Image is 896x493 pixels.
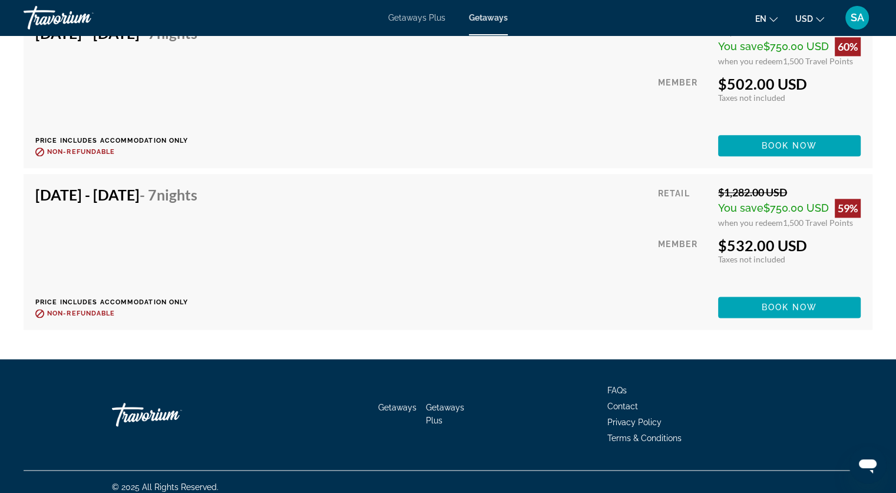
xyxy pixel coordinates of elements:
a: Terms & Conditions [607,433,682,443]
div: 59% [835,199,861,218]
div: Member [658,236,709,288]
span: - 7 [140,186,197,203]
a: Getaways [469,13,508,22]
span: Taxes not included [718,254,785,264]
p: Price includes accommodation only [35,137,206,144]
span: en [755,14,766,24]
a: Getaways [378,403,416,412]
iframe: Кнопка запуска окна обмена сообщениями [849,446,887,484]
span: Non-refundable [47,310,115,317]
a: Getaways Plus [426,403,464,425]
button: Change currency [795,10,824,27]
div: Member [658,75,709,126]
a: FAQs [607,386,627,395]
span: 1,500 Travel Points [783,56,853,66]
span: $750.00 USD [763,40,829,52]
p: Price includes accommodation only [35,298,206,306]
span: 1,500 Travel Points [783,218,853,228]
button: Book now [718,297,861,318]
span: SA [851,12,864,24]
a: Travorium [24,2,141,33]
h4: [DATE] - [DATE] [35,186,197,203]
div: $532.00 USD [718,236,861,254]
span: Taxes not included [718,93,785,103]
a: Contact [607,402,638,411]
button: Change language [755,10,778,27]
a: Privacy Policy [607,418,662,427]
span: Nights [157,24,197,42]
div: Retail [658,24,709,66]
button: User Menu [842,5,872,30]
span: USD [795,14,813,24]
span: Book now [762,141,818,150]
span: when you redeem [718,56,783,66]
span: You save [718,40,763,52]
div: 60% [835,37,861,56]
span: when you redeem [718,218,783,228]
span: - 7 [140,24,197,42]
span: Non-refundable [47,148,115,156]
a: Getaways Plus [388,13,445,22]
div: $1,282.00 USD [718,186,861,199]
div: $502.00 USD [718,75,861,93]
span: © 2025 All Rights Reserved. [112,482,219,492]
button: Book now [718,135,861,156]
span: You save [718,202,763,214]
span: Nights [157,186,197,203]
span: Book now [762,303,818,312]
div: Retail [658,186,709,228]
span: $750.00 USD [763,202,829,214]
a: Travorium [112,397,230,432]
